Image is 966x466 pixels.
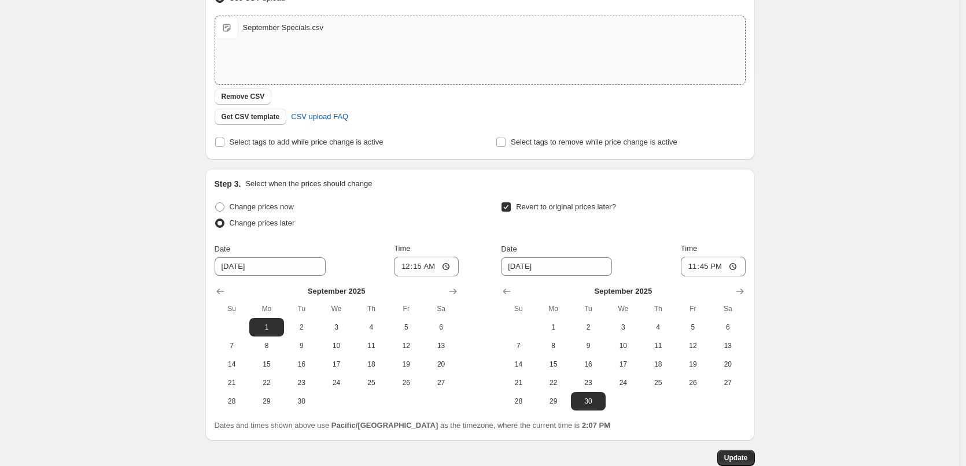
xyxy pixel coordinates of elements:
span: 29 [254,397,279,406]
span: 1 [541,323,566,332]
button: Saturday September 20 2025 [423,355,458,373]
span: Mo [254,304,279,313]
span: Su [219,304,245,313]
span: 11 [645,341,670,350]
span: 12 [680,341,706,350]
b: Pacific/[GEOGRAPHIC_DATA] [331,421,438,430]
button: Thursday September 25 2025 [354,373,389,392]
th: Sunday [215,299,249,318]
span: 19 [393,360,419,369]
span: 12 [393,341,419,350]
span: Update [724,453,748,463]
span: 26 [680,378,706,387]
div: September Specials.csv [243,22,323,34]
span: 25 [359,378,384,387]
span: 6 [715,323,740,332]
input: 12:00 [681,257,746,276]
button: Monday September 1 2025 [249,318,284,336]
button: Sunday September 28 2025 [501,392,536,410]
span: We [610,304,636,313]
button: Friday September 12 2025 [389,336,423,355]
button: Sunday September 14 2025 [215,355,249,373]
span: Tu [576,304,601,313]
span: 19 [680,360,706,369]
span: 9 [576,341,601,350]
input: 8/22/2025 [501,257,612,276]
button: Monday September 29 2025 [536,392,571,410]
span: 10 [323,341,349,350]
span: 30 [289,397,314,406]
button: Tuesday September 2 2025 [284,318,319,336]
button: Friday September 26 2025 [676,373,710,392]
span: 3 [610,323,636,332]
button: Saturday September 6 2025 [423,318,458,336]
input: 8/22/2025 [215,257,326,276]
span: 27 [715,378,740,387]
span: 4 [359,323,384,332]
button: Monday September 22 2025 [249,373,284,392]
span: 16 [289,360,314,369]
button: Tuesday September 9 2025 [284,336,319,355]
span: 11 [359,341,384,350]
span: 15 [541,360,566,369]
button: Thursday September 4 2025 [640,318,675,336]
span: 28 [219,397,245,406]
span: 14 [506,360,531,369]
span: 30 [576,397,601,406]
button: Thursday September 18 2025 [354,355,389,373]
button: Wednesday September 24 2025 [606,373,640,392]
button: Wednesday September 3 2025 [606,318,640,336]
span: 13 [428,341,453,350]
span: 18 [645,360,670,369]
button: Wednesday September 3 2025 [319,318,353,336]
button: Wednesday September 10 2025 [606,336,640,355]
span: 13 [715,341,740,350]
h2: Step 3. [215,178,241,190]
span: 8 [541,341,566,350]
th: Thursday [354,299,389,318]
th: Tuesday [284,299,319,318]
span: Date [215,245,230,253]
button: Monday September 8 2025 [536,336,571,355]
span: 2 [576,323,601,332]
span: Get CSV template [222,112,280,121]
button: Wednesday September 10 2025 [319,336,353,355]
span: 24 [323,378,349,387]
span: 4 [645,323,670,332]
button: Thursday September 18 2025 [640,355,675,373]
span: Select tags to remove while price change is active [511,138,677,146]
button: Show next month, October 2025 [445,283,461,299]
span: 25 [645,378,670,387]
span: 24 [610,378,636,387]
th: Sunday [501,299,536,318]
button: Thursday September 25 2025 [640,373,675,392]
button: Show previous month, August 2025 [212,283,228,299]
button: Saturday September 20 2025 [710,355,745,373]
span: Time [394,244,410,253]
button: Monday September 29 2025 [249,392,284,410]
button: Saturday September 27 2025 [710,373,745,392]
span: Mo [541,304,566,313]
span: Sa [428,304,453,313]
span: 9 [289,341,314,350]
button: Get CSV template [215,109,287,125]
span: 16 [576,360,601,369]
span: 2 [289,323,314,332]
button: Friday September 19 2025 [389,355,423,373]
span: 5 [393,323,419,332]
button: Saturday September 13 2025 [423,336,458,355]
button: Show next month, October 2025 [732,283,748,299]
button: Monday September 1 2025 [536,318,571,336]
span: 7 [219,341,245,350]
button: Tuesday September 23 2025 [571,373,606,392]
span: 26 [393,378,419,387]
th: Tuesday [571,299,606,318]
th: Wednesday [606,299,640,318]
button: Thursday September 11 2025 [354,336,389,355]
span: Sa [715,304,740,313]
span: 23 [576,378,601,387]
button: Sunday September 28 2025 [215,392,249,410]
span: 8 [254,341,279,350]
span: Change prices later [230,219,295,227]
span: Change prices now [230,202,294,211]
